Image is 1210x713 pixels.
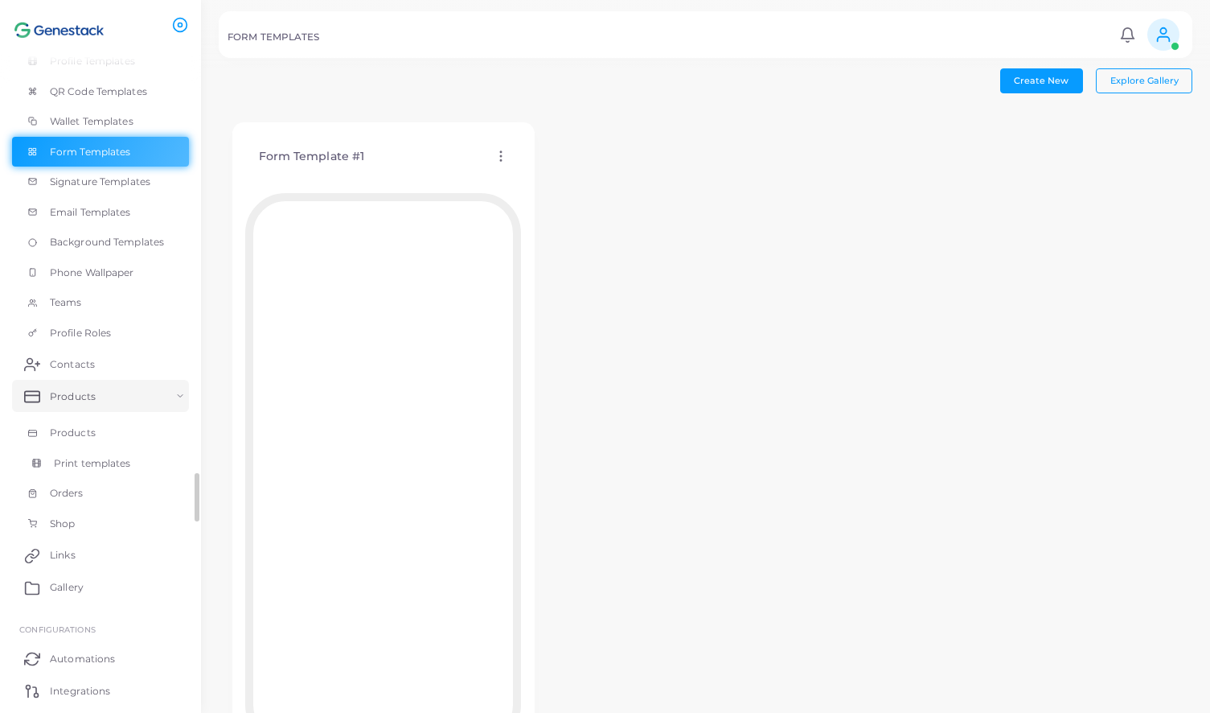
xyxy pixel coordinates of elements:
span: Form Templates [50,145,131,159]
span: Gallery [50,580,84,595]
span: Configurations [19,624,96,634]
a: Integrations [12,674,189,707]
span: Links [50,548,76,563]
button: Explore Gallery [1096,68,1192,93]
h5: FORM TEMPLATES [228,31,320,43]
a: QR Code Templates [12,76,189,107]
span: Integrations [50,684,110,699]
span: Email Templates [50,205,131,220]
span: Profile Roles [50,326,111,340]
a: Shop [12,509,189,539]
a: Profile Roles [12,318,189,348]
span: QR Code Templates [50,84,147,99]
span: Create New [1014,75,1068,86]
button: Create New [1000,68,1083,93]
span: Shop [50,517,75,531]
a: Teams [12,287,189,318]
a: Background Templates [12,227,189,258]
h4: Form Template #1 [259,150,365,163]
span: Products [50,389,96,404]
a: Phone Wallpaper [12,258,189,288]
span: Wallet Templates [50,114,133,129]
span: Signature Templates [50,175,150,189]
a: Signature Templates [12,167,189,197]
a: Print templates [12,448,189,479]
span: Orders [50,486,84,501]
span: Phone Wallpaper [50,266,134,280]
a: Gallery [12,571,189,604]
a: Email Templates [12,197,189,228]
span: Background Templates [50,235,164,249]
span: Products [50,426,96,440]
a: Contacts [12,348,189,380]
span: Automations [50,652,115,666]
span: Teams [50,295,82,310]
a: Orders [12,478,189,509]
a: Automations [12,642,189,674]
span: Profile Templates [50,54,135,68]
span: Explore Gallery [1110,75,1179,86]
img: logo [14,15,104,45]
a: Wallet Templates [12,106,189,137]
a: Links [12,539,189,571]
span: Contacts [50,357,95,372]
a: Form Templates [12,137,189,167]
a: Profile Templates [12,46,189,76]
a: Products [12,418,189,448]
a: Products [12,380,189,412]
span: Print templates [54,456,131,471]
